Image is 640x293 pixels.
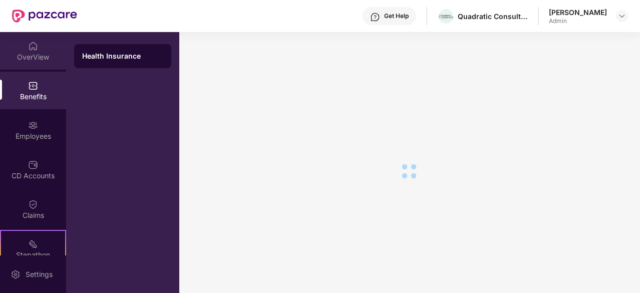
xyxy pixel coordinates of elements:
[384,12,409,20] div: Get Help
[82,51,163,61] div: Health Insurance
[12,10,77,23] img: New Pazcare Logo
[28,41,38,51] img: svg+xml;base64,PHN2ZyBpZD0iSG9tZSIgeG1sbnM9Imh0dHA6Ly93d3cudzMub3JnLzIwMDAvc3ZnIiB3aWR0aD0iMjAiIG...
[28,120,38,130] img: svg+xml;base64,PHN2ZyBpZD0iRW1wbG95ZWVzIiB4bWxucz0iaHR0cDovL3d3dy53My5vcmcvMjAwMC9zdmciIHdpZHRoPS...
[1,250,65,260] div: Stepathon
[549,17,607,25] div: Admin
[28,239,38,249] img: svg+xml;base64,PHN2ZyB4bWxucz0iaHR0cDovL3d3dy53My5vcmcvMjAwMC9zdmciIHdpZHRoPSIyMSIgaGVpZ2h0PSIyMC...
[370,12,380,22] img: svg+xml;base64,PHN2ZyBpZD0iSGVscC0zMngzMiIgeG1sbnM9Imh0dHA6Ly93d3cudzMub3JnLzIwMDAvc3ZnIiB3aWR0aD...
[549,8,607,17] div: [PERSON_NAME]
[28,160,38,170] img: svg+xml;base64,PHN2ZyBpZD0iQ0RfQWNjb3VudHMiIGRhdGEtbmFtZT0iQ0QgQWNjb3VudHMiIHhtbG5zPSJodHRwOi8vd3...
[28,81,38,91] img: svg+xml;base64,PHN2ZyBpZD0iQmVuZWZpdHMiIHhtbG5zPSJodHRwOi8vd3d3LnczLm9yZy8yMDAwL3N2ZyIgd2lkdGg9Ij...
[28,199,38,209] img: svg+xml;base64,PHN2ZyBpZD0iQ2xhaW0iIHhtbG5zPSJodHRwOi8vd3d3LnczLm9yZy8yMDAwL3N2ZyIgd2lkdGg9IjIwIi...
[11,269,21,279] img: svg+xml;base64,PHN2ZyBpZD0iU2V0dGluZy0yMHgyMCIgeG1sbnM9Imh0dHA6Ly93d3cudzMub3JnLzIwMDAvc3ZnIiB3aW...
[618,12,626,20] img: svg+xml;base64,PHN2ZyBpZD0iRHJvcGRvd24tMzJ4MzIiIHhtbG5zPSJodHRwOi8vd3d3LnczLm9yZy8yMDAwL3N2ZyIgd2...
[23,269,56,279] div: Settings
[458,12,528,21] div: Quadratic Consultants
[439,15,453,19] img: quadratic_consultants_logo_3.png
